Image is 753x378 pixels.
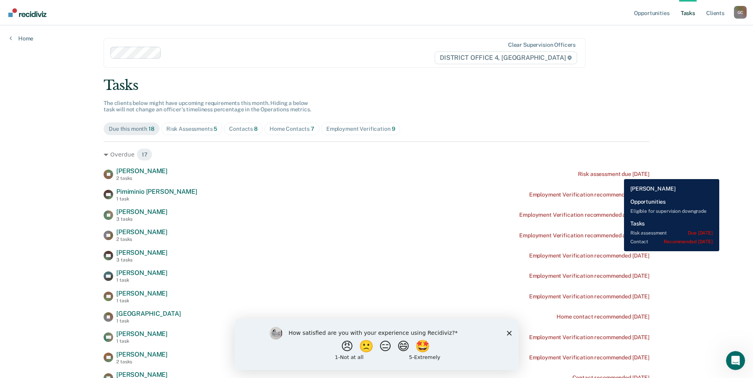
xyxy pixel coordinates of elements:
[104,148,649,161] div: Overdue 17
[229,126,258,132] div: Contacts
[508,42,576,48] div: Clear supervision officers
[270,126,314,132] div: Home Contacts
[519,212,649,218] div: Employment Verification recommended a year ago
[311,126,314,132] span: 7
[116,188,197,195] span: Pimiminio [PERSON_NAME]
[148,126,154,132] span: 18
[214,126,217,132] span: 5
[116,277,168,283] div: 1 task
[137,148,153,161] span: 17
[116,330,168,338] span: [PERSON_NAME]
[529,191,649,198] div: Employment Verification recommended [DATE]
[392,126,395,132] span: 9
[578,171,649,178] div: Risk assessment due [DATE]
[435,52,577,64] span: DISTRICT OFFICE 4, [GEOGRAPHIC_DATA]
[116,269,168,277] span: [PERSON_NAME]
[104,100,311,113] span: The clients below might have upcoming requirements this month. Hiding a below task will not chang...
[529,273,649,279] div: Employment Verification recommended [DATE]
[109,126,154,132] div: Due this month
[529,293,649,300] div: Employment Verification recommended [DATE]
[116,298,168,304] div: 1 task
[254,126,258,132] span: 8
[519,232,649,239] div: Employment Verification recommended a year ago
[166,126,218,132] div: Risk Assessments
[116,249,168,256] span: [PERSON_NAME]
[116,338,168,344] div: 1 task
[529,252,649,259] div: Employment Verification recommended [DATE]
[116,237,168,242] div: 2 tasks
[104,77,649,94] div: Tasks
[8,8,46,17] img: Recidiviz
[326,126,395,132] div: Employment Verification
[734,6,747,19] button: Profile dropdown button
[116,351,168,358] span: [PERSON_NAME]
[116,359,168,365] div: 2 tasks
[116,228,168,236] span: [PERSON_NAME]
[557,313,649,320] div: Home contact recommended [DATE]
[116,208,168,216] span: [PERSON_NAME]
[116,196,197,202] div: 1 task
[10,35,33,42] a: Home
[116,167,168,175] span: [PERSON_NAME]
[734,6,747,19] div: G C
[529,354,649,361] div: Employment Verification recommended [DATE]
[116,176,168,181] div: 2 tasks
[235,319,519,370] iframe: Survey by Kim from Recidiviz
[116,290,168,297] span: [PERSON_NAME]
[116,257,168,263] div: 3 tasks
[529,334,649,341] div: Employment Verification recommended [DATE]
[116,318,181,324] div: 1 task
[726,351,745,370] iframe: Intercom live chat
[116,310,181,317] span: [GEOGRAPHIC_DATA]
[116,216,168,222] div: 3 tasks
